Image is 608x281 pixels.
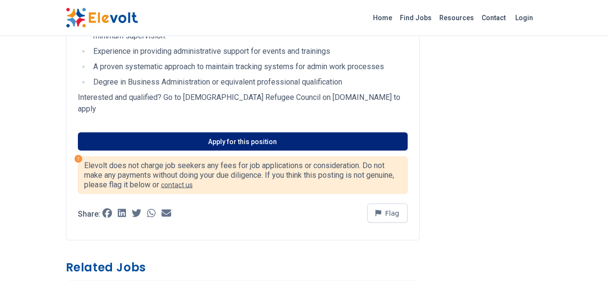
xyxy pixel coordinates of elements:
[367,203,408,222] button: Flag
[84,160,401,189] p: Elevolt does not charge job seekers any fees for job applications or consideration. Do not make a...
[90,76,408,88] li: Degree in Business Administration or equivalent professional qualification
[66,259,420,275] h3: Related Jobs
[78,92,408,115] p: Interested and qualified? Go to [DEMOGRAPHIC_DATA] Refugee Council on [DOMAIN_NAME] to apply
[78,132,408,150] a: Apply for this position
[90,46,408,57] li: Experience in providing administrative support for events and trainings
[560,235,608,281] iframe: Chat Widget
[161,181,193,188] a: contact us
[66,8,138,28] img: Elevolt
[478,10,509,25] a: Contact
[78,210,100,218] p: Share:
[435,10,478,25] a: Resources
[369,10,396,25] a: Home
[90,61,408,73] li: A proven systematic approach to maintain tracking systems for admin work processes
[509,8,539,27] a: Login
[396,10,435,25] a: Find Jobs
